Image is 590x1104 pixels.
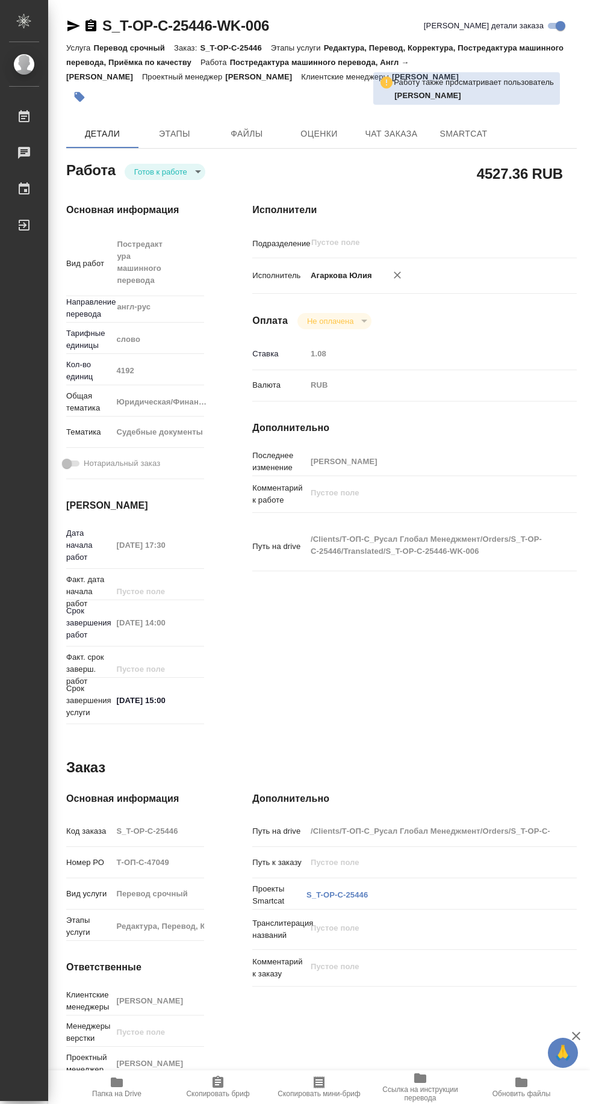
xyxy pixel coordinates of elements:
[125,164,205,180] div: Готов к работе
[306,345,550,362] input: Пустое поле
[66,960,204,975] h4: Ответственные
[66,989,112,1013] p: Клиентские менеджеры
[66,43,93,52] p: Услуга
[112,885,204,902] input: Пустое поле
[73,126,131,141] span: Детали
[112,392,221,412] div: Юридическая/Финансовая
[200,43,270,52] p: S_T-OP-C-25446
[278,1090,360,1098] span: Скопировать мини-бриф
[66,651,112,687] p: Факт. срок заверш. работ
[435,126,492,141] span: SmartCat
[112,583,204,600] input: Пустое поле
[66,203,204,217] h4: Основная информация
[66,527,112,563] p: Дата начала работ
[186,1090,249,1098] span: Скопировать бриф
[306,822,550,840] input: Пустое поле
[93,43,174,52] p: Перевод срочный
[66,914,112,938] p: Этапы услуги
[306,453,550,470] input: Пустое поле
[471,1070,572,1104] button: Обновить файлы
[290,126,348,141] span: Оценки
[112,660,204,678] input: Пустое поле
[492,1090,551,1098] span: Обновить файлы
[112,692,204,709] input: ✎ Введи что-нибудь
[66,327,112,352] p: Тарифные единицы
[306,270,372,282] p: Агаркова Юлия
[66,258,112,270] p: Вид работ
[142,72,225,81] p: Проектный менеджер
[252,314,288,328] h4: Оплата
[252,203,577,217] h4: Исполнители
[112,422,221,442] div: Судебные документы
[66,825,112,837] p: Код заказа
[271,43,324,52] p: Этапы услуги
[112,1055,204,1072] input: Пустое поле
[548,1038,578,1068] button: 🙏
[66,390,112,414] p: Общая тематика
[252,238,306,250] p: Подразделение
[252,917,306,941] p: Транслитерация названий
[174,43,200,52] p: Заказ:
[66,19,81,33] button: Скопировать ссылку для ЯМессенджера
[112,1023,204,1041] input: Пустое поле
[310,235,521,250] input: Пустое поле
[84,19,98,33] button: Скопировать ссылку
[66,58,409,81] p: Постредактура машинного перевода, Англ → [PERSON_NAME]
[297,313,371,329] div: Готов к работе
[252,956,306,980] p: Комментарий к заказу
[252,883,306,907] p: Проекты Smartcat
[269,1070,370,1104] button: Скопировать мини-бриф
[384,262,411,288] button: Удалить исполнителя
[225,72,301,81] p: [PERSON_NAME]
[112,992,204,1009] input: Пустое поле
[252,482,306,506] p: Комментарий к работе
[66,359,112,383] p: Кол-во единиц
[394,91,461,100] b: [PERSON_NAME]
[252,825,306,837] p: Путь на drive
[66,792,204,806] h4: Основная информация
[146,126,203,141] span: Этапы
[252,792,577,806] h4: Дополнительно
[66,1070,167,1104] button: Папка на Drive
[66,758,105,777] h2: Заказ
[102,17,269,34] a: S_T-OP-C-25446-WK-006
[200,58,230,67] p: Работа
[66,158,116,180] h2: Работа
[66,498,204,513] h4: [PERSON_NAME]
[370,1070,471,1104] button: Ссылка на инструкции перевода
[252,270,306,282] p: Исполнитель
[112,822,204,840] input: Пустое поле
[477,163,563,184] h2: 4527.36 RUB
[66,574,112,610] p: Факт. дата начала работ
[306,854,550,871] input: Пустое поле
[303,316,357,326] button: Не оплачена
[84,457,160,470] span: Нотариальный заказ
[66,683,112,719] p: Срок завершения услуги
[252,379,306,391] p: Валюта
[252,541,306,553] p: Путь на drive
[112,614,204,631] input: Пустое поле
[112,917,204,935] input: Пустое поле
[92,1090,141,1098] span: Папка на Drive
[424,20,544,32] span: [PERSON_NAME] детали заказа
[394,76,554,88] p: Работу также просматривает пользователь
[394,90,554,102] p: Журавлева Александра
[218,126,276,141] span: Файлы
[301,72,392,81] p: Клиентские менеджеры
[66,426,112,438] p: Тематика
[252,450,306,474] p: Последнее изменение
[306,890,368,899] a: S_T-OP-C-25446
[66,84,93,110] button: Добавить тэг
[252,348,306,360] p: Ставка
[112,362,204,379] input: Пустое поле
[66,857,112,869] p: Номер РО
[66,1052,112,1076] p: Проектный менеджер
[112,854,204,871] input: Пустое поле
[252,857,306,869] p: Путь к заказу
[66,605,112,641] p: Срок завершения работ
[362,126,420,141] span: Чат заказа
[167,1070,269,1104] button: Скопировать бриф
[66,1020,112,1044] p: Менеджеры верстки
[306,529,550,562] textarea: /Clients/Т-ОП-С_Русал Глобал Менеджмент/Orders/S_T-OP-C-25446/Translated/S_T-OP-C-25446-WK-006
[112,536,204,554] input: Пустое поле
